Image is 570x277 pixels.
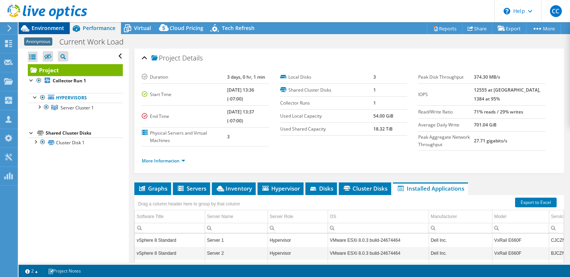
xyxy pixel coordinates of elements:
label: Shared Cluster Disks [280,86,373,94]
span: Cloud Pricing [170,24,203,32]
span: Server Cluster 1 [60,105,94,111]
td: Column Manufacturer, Value Dell Inc. [429,247,492,260]
b: 1 [373,100,376,106]
div: Drag a column header here to group by that column [136,199,242,209]
span: Performance [83,24,115,32]
td: Column Model, Value VxRail E660F [492,260,549,273]
td: Column Server Role, Filter cell [268,223,328,233]
td: Column Software Title, Value vSphere 8 Standard [135,260,205,273]
span: Anonymous [24,37,52,46]
span: Hypervisor [261,185,300,192]
b: [DATE] 13:37 (-07:00) [227,109,254,124]
td: Column Model, Filter cell [492,223,549,233]
span: Inventory [216,185,252,192]
td: Column Model, Value VxRail E660F [492,247,549,260]
td: Model Column [492,210,549,223]
b: 27.71 gigabits/s [474,138,507,144]
span: Disks [309,185,333,192]
td: Manufacturer Column [429,210,492,223]
div: OS [330,212,336,221]
b: 374.30 MB/s [474,74,500,80]
b: 3 [373,74,376,80]
td: OS Column [328,210,429,223]
b: 71% reads / 29% writes [474,109,523,115]
a: Share [462,23,492,34]
span: Details [182,53,203,62]
td: Column Server Role, Value Hypervisor [268,260,328,273]
td: Column OS, Value VMware ESXi 8.0.3 build-24674464 [328,247,429,260]
div: Shared Cluster Disks [46,129,123,138]
label: Peak Disk Throughput [418,73,474,81]
label: End Time [142,113,227,120]
td: Column OS, Filter cell [328,223,429,233]
div: Software Title [137,212,164,221]
span: Tech Refresh [222,24,255,32]
label: Duration [142,73,227,81]
td: Column OS, Value VMware ESXi 8.0.3 build-24674464 [328,260,429,273]
td: Column Server Name, Filter cell [205,223,268,233]
label: Peak Aggregate Network Throughput [418,133,474,148]
label: Physical Servers and Virtual Machines [142,129,227,144]
h1: Current Work Load [56,38,135,46]
span: Cluster Disks [343,185,387,192]
b: [DATE] 13:36 (-07:00) [227,87,254,102]
label: Used Local Capacity [280,112,373,120]
a: More [526,23,561,34]
a: Reports [427,23,462,34]
td: Server Role Column [268,210,328,223]
a: Project Notes [43,266,86,276]
div: Model [494,212,507,221]
b: 3 days, 0 hr, 1 min [227,74,265,80]
td: Column Software Title, Filter cell [135,223,205,233]
span: Installed Applications [397,185,464,192]
td: Software Title Column [135,210,205,223]
a: More Information [142,158,185,164]
td: Column Server Name, Value Server 1 [205,234,268,247]
span: Project [151,55,180,62]
td: Column Model, Value VxRail E660F [492,234,549,247]
label: Collector Runs [280,99,373,107]
b: 3 [227,133,230,140]
a: 2 [20,266,43,276]
a: Server Cluster 1 [28,103,123,112]
td: Column Server Name, Value Server 2 [205,247,268,260]
b: 54.00 GiB [373,113,393,119]
td: Column Server Role, Value Hypervisor [268,234,328,247]
b: 18.32 TiB [373,126,393,132]
td: Column Software Title, Value vSphere 8 Standard [135,247,205,260]
a: Export [492,23,527,34]
td: Column Server Name, Value Server 3 [205,260,268,273]
label: Local Disks [280,73,373,81]
label: IOPS [418,91,474,98]
a: Hypervisors [28,93,123,103]
span: CC [550,5,562,17]
a: Project [28,64,123,76]
td: Column Software Title, Value vSphere 8 Standard [135,234,205,247]
label: Used Shared Capacity [280,125,373,133]
td: Column Manufacturer, Value Dell Inc. [429,234,492,247]
label: Average Daily Write [418,121,474,129]
td: Column Server Role, Value Hypervisor [268,247,328,260]
div: Manufacturer [431,212,457,221]
b: Collector Run 1 [53,78,86,84]
span: Virtual [134,24,151,32]
a: Collector Run 1 [28,76,123,86]
span: Servers [177,185,206,192]
b: 701.04 GiB [474,122,497,128]
span: Environment [32,24,64,32]
td: Column OS, Value VMware ESXi 8.0.3 build-24674464 [328,234,429,247]
b: 1 [373,87,376,93]
span: Graphs [138,185,167,192]
div: Server Name [207,212,233,221]
a: Export to Excel [515,198,557,207]
td: Column Manufacturer, Value Dell Inc. [429,260,492,273]
b: 12555 at [GEOGRAPHIC_DATA], 1384 at 95% [474,87,540,102]
td: Server Name Column [205,210,268,223]
label: Start Time [142,91,227,98]
div: Server Role [270,212,293,221]
a: Cluster Disk 1 [28,138,123,147]
td: Column Manufacturer, Filter cell [429,223,492,233]
svg: \n [504,8,510,14]
label: Read/Write Ratio [418,108,474,116]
